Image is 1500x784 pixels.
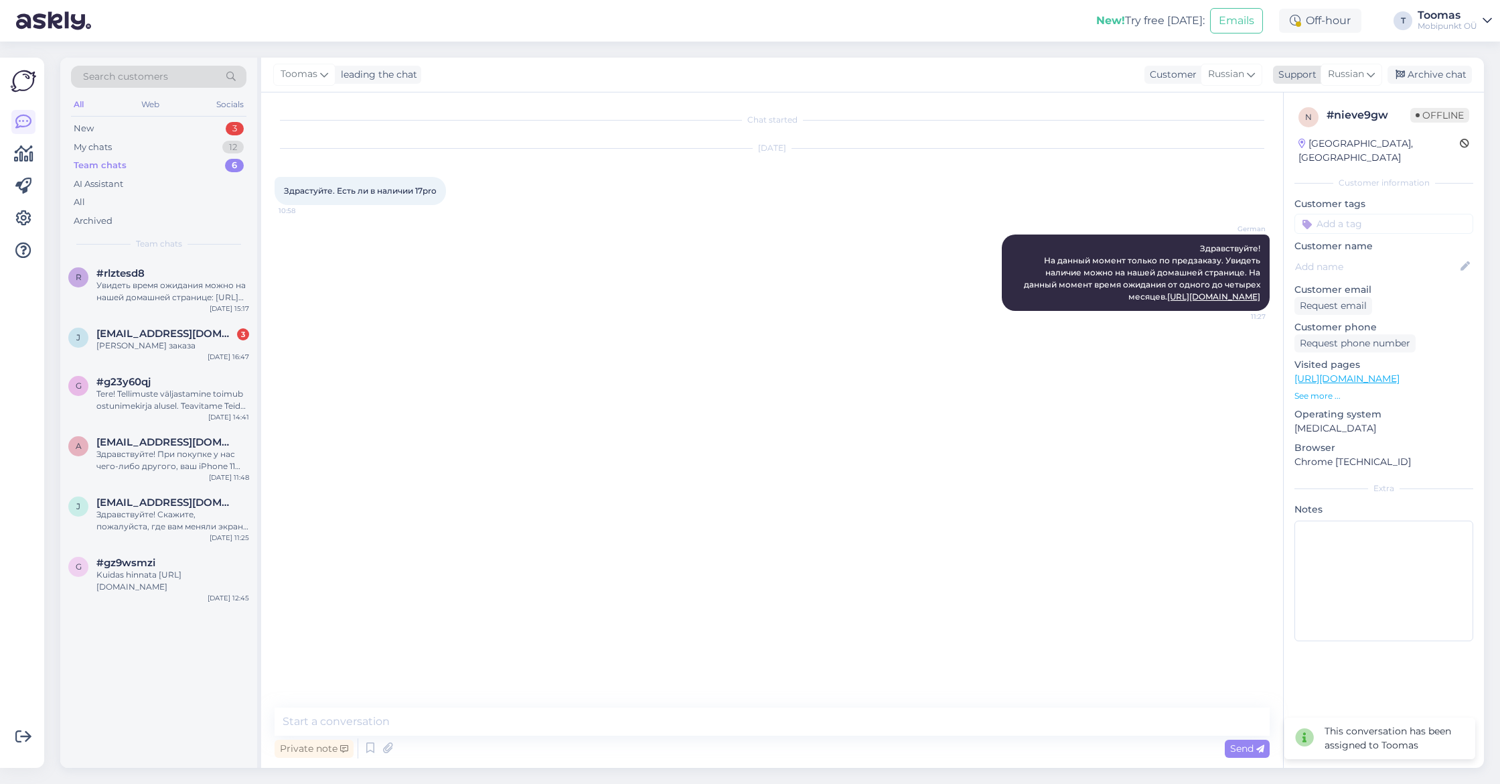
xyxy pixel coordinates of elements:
span: a4338532@gmail.com [96,436,236,448]
span: Offline [1410,108,1469,123]
div: Off-hour [1279,9,1361,33]
div: 6 [225,159,244,172]
button: Emails [1210,8,1263,34]
p: Customer tags [1294,197,1473,211]
div: My chats [74,141,112,154]
div: T [1394,11,1412,30]
div: [DATE] 14:41 [208,412,249,422]
span: j [76,332,80,342]
span: g [76,562,82,572]
div: [GEOGRAPHIC_DATA], [GEOGRAPHIC_DATA] [1298,137,1460,165]
a: ToomasMobipunkt OÜ [1418,10,1492,31]
div: Mobipunkt OÜ [1418,21,1477,31]
p: [MEDICAL_DATA] [1294,421,1473,436]
span: r [76,272,82,282]
div: Здравствуйте! При покупке у нас чего-либо другого, ваш iPhone 11 64GB мы сможем оценить примерно ... [96,448,249,472]
span: Russian [1208,67,1244,82]
span: n [1305,112,1312,122]
span: Toomas [281,67,317,82]
a: [URL][DOMAIN_NAME] [1167,291,1260,302]
span: #gz9wsmzi [96,557,155,569]
span: #rlztesd8 [96,267,145,279]
span: Russian [1328,67,1364,82]
input: Add name [1295,259,1458,274]
div: 3 [226,122,244,135]
span: #g23y60qj [96,376,151,388]
span: jeemann25@gmail.com [96,328,236,340]
span: 10:58 [279,206,329,216]
div: [DATE] 12:45 [208,593,249,603]
p: Chrome [TECHNICAL_ID] [1294,455,1473,469]
div: Увидеть время ожидания можно на нашей домашней странице: [URL][DOMAIN_NAME] Если рядом с интересу... [96,279,249,304]
div: AI Assistant [74,178,123,191]
div: # nieve9gw [1327,107,1410,123]
p: Customer email [1294,283,1473,297]
span: Search customers [83,70,168,84]
div: Extra [1294,482,1473,495]
span: a [76,441,82,451]
div: All [71,96,86,113]
img: Askly Logo [11,68,36,94]
span: j [76,501,80,511]
b: New! [1096,14,1125,27]
div: Private note [275,740,354,758]
p: See more ... [1294,390,1473,402]
span: Здравствуйте! На данный момент только по предзаказу. Увидеть наличие можно на нашей домашней стра... [1024,243,1262,302]
div: New [74,122,94,135]
input: Add a tag [1294,214,1473,234]
div: Web [139,96,162,113]
div: Здравствуйте! Скажите, пожалуйста, где вам меняли экран? Модель устройства? [96,509,249,533]
div: Socials [214,96,246,113]
p: Browser [1294,441,1473,455]
div: Customer information [1294,177,1473,189]
div: Kuidas hinnata [URL][DOMAIN_NAME] [96,569,249,593]
p: Customer phone [1294,320,1473,334]
div: Request phone number [1294,334,1416,352]
div: [DATE] 11:25 [210,533,249,543]
span: Здрастуйте. Есть ли в наличии 17pro [284,186,437,196]
div: Customer [1144,68,1197,82]
div: [DATE] [275,142,1270,154]
span: g [76,381,82,391]
span: 11:27 [1215,312,1266,322]
p: Operating system [1294,407,1473,421]
div: [DATE] 11:48 [209,472,249,482]
div: Toomas [1418,10,1477,21]
div: Tere! Tellimuste väljastamine toimub ostunimekirja alusel. Teavitame Teid esimesel võimalusel kui... [96,388,249,412]
div: Try free [DATE]: [1096,13,1205,29]
div: 12 [222,141,244,154]
div: Archive chat [1387,66,1472,84]
div: leading the chat [335,68,417,82]
div: Support [1273,68,1317,82]
span: Send [1230,742,1264,755]
div: All [74,196,85,209]
span: German [1215,224,1266,234]
div: This conversation has been assigned to Toomas [1325,724,1465,753]
div: Chat started [275,114,1270,126]
a: [URL][DOMAIN_NAME] [1294,373,1400,385]
span: julia20juqa@gmail.com [96,497,236,509]
div: Archived [74,214,112,228]
div: [DATE] 16:47 [208,352,249,362]
p: Notes [1294,503,1473,517]
div: [PERSON_NAME] заказа [96,340,249,352]
div: 3 [237,328,249,340]
div: Request email [1294,297,1372,315]
div: [DATE] 15:17 [210,304,249,314]
p: Visited pages [1294,358,1473,372]
span: Team chats [136,238,182,250]
p: Customer name [1294,239,1473,253]
div: Team chats [74,159,127,172]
